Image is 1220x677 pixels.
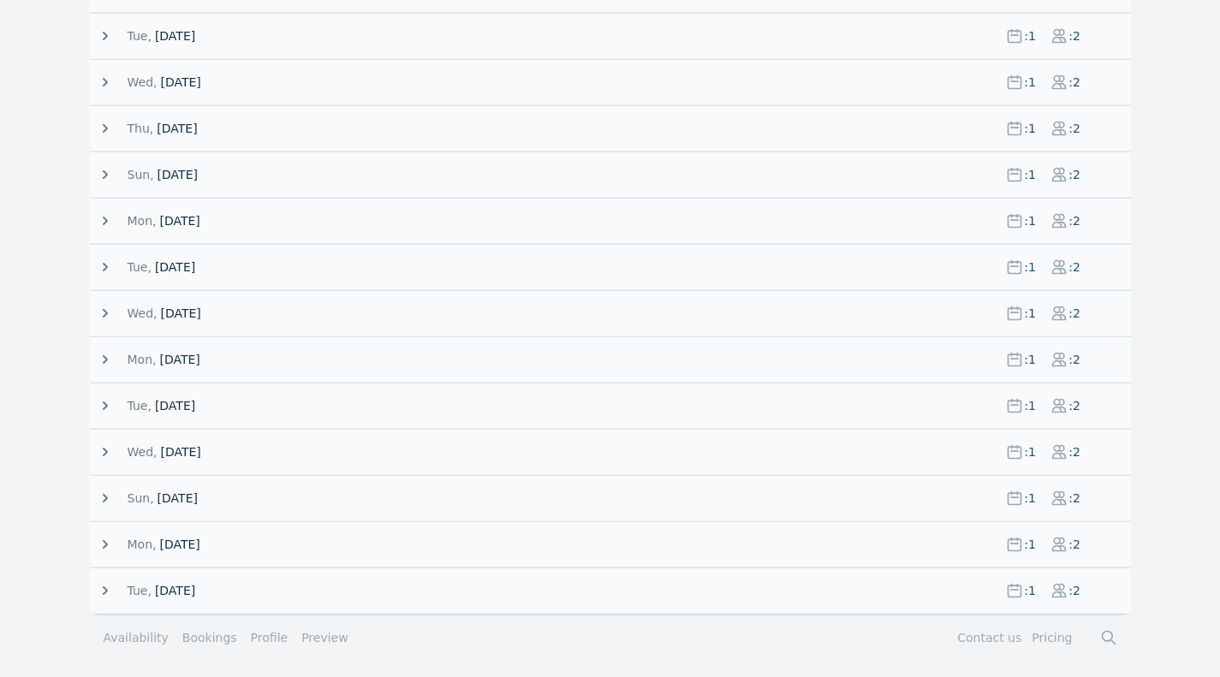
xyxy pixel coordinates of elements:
[160,74,200,91] span: [DATE]
[97,582,1131,599] button: Tue,[DATE]:1:2
[159,212,199,229] span: [DATE]
[957,631,1021,644] a: Contact us
[157,120,197,137] span: [DATE]
[97,74,1131,91] button: Wed,[DATE]:1:2
[160,305,200,322] span: [DATE]
[97,536,1131,553] button: Mon,[DATE]:1:2
[182,629,237,646] a: Bookings
[128,120,154,137] span: Thu,
[155,27,195,45] span: [DATE]
[128,536,157,553] span: Mon,
[128,258,152,276] span: Tue,
[1032,631,1072,644] a: Pricing
[155,258,195,276] span: [DATE]
[251,629,289,646] a: Profile
[97,443,1131,460] button: Wed,[DATE]:1:2
[97,305,1131,322] button: Wed,[DATE]:1:2
[1023,582,1037,599] span: : 1
[128,582,152,599] span: Tue,
[1023,27,1037,45] span: : 1
[1023,74,1037,91] span: : 1
[128,74,158,91] span: Wed,
[159,536,199,553] span: [DATE]
[1023,166,1037,183] span: : 1
[1023,305,1037,322] span: : 1
[1068,258,1081,276] span: : 2
[1023,443,1037,460] span: : 1
[301,631,348,644] a: Preview
[1068,351,1081,368] span: : 2
[159,351,199,368] span: [DATE]
[97,397,1131,414] button: Tue,[DATE]:1:2
[128,397,152,414] span: Tue,
[97,27,1131,45] button: Tue,[DATE]:1:2
[97,351,1131,368] button: Mon,[DATE]:1:2
[1023,351,1037,368] span: : 1
[155,582,195,599] span: [DATE]
[1068,397,1081,414] span: : 2
[1068,212,1081,229] span: : 2
[1068,490,1081,507] span: : 2
[1023,490,1037,507] span: : 1
[1068,74,1081,91] span: : 2
[1068,27,1081,45] span: : 2
[1068,305,1081,322] span: : 2
[1023,120,1037,137] span: : 1
[1068,443,1081,460] span: : 2
[1023,212,1037,229] span: : 1
[155,397,195,414] span: [DATE]
[97,166,1131,183] button: Sun,[DATE]:1:2
[1068,582,1081,599] span: : 2
[1023,258,1037,276] span: : 1
[128,351,157,368] span: Mon,
[160,443,200,460] span: [DATE]
[1023,536,1037,553] span: : 1
[158,490,198,507] span: [DATE]
[128,166,154,183] span: Sun,
[128,443,158,460] span: Wed,
[158,166,198,183] span: [DATE]
[128,305,158,322] span: Wed,
[1023,397,1037,414] span: : 1
[97,258,1131,276] button: Tue,[DATE]:1:2
[97,212,1131,229] button: Mon,[DATE]:1:2
[1068,120,1081,137] span: : 2
[104,629,169,646] a: Availability
[1068,536,1081,553] span: : 2
[128,27,152,45] span: Tue,
[1068,166,1081,183] span: : 2
[128,490,154,507] span: Sun,
[97,120,1131,137] button: Thu,[DATE]:1:2
[97,490,1131,507] button: Sun,[DATE]:1:2
[128,212,157,229] span: Mon,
